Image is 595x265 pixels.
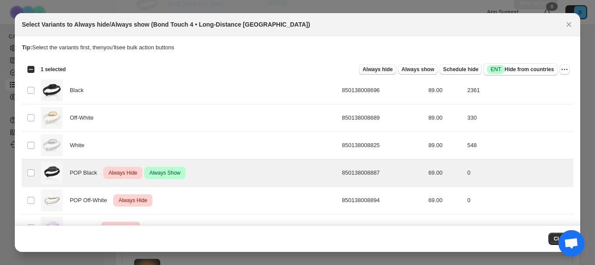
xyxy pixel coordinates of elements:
[426,132,464,159] td: 89.00
[465,187,573,214] td: 0
[339,132,426,159] td: 850138008825
[362,66,392,73] span: Always hide
[41,134,63,156] img: 13.png
[490,66,501,73] span: ENT
[339,187,426,214] td: 850138008894
[559,64,570,75] button: More actions
[548,233,573,245] button: Close
[443,66,478,73] span: Schedule hide
[426,77,464,104] td: 89.00
[107,168,139,178] span: Always Hide
[426,214,464,242] td: 69.00
[563,18,575,31] button: Close
[22,20,310,29] h2: Select Variants to Always hide/Always show (Bond Touch 4 • Long-Distance [GEOGRAPHIC_DATA])
[339,159,426,187] td: 850138008887
[22,43,573,52] p: Select the variants first, then you'll see bulk action buttons
[339,104,426,132] td: 850138008689
[483,63,557,76] button: SuccessENTHide from countries
[41,79,63,101] img: 21.png
[70,196,112,205] span: POP Off-White
[558,230,585,256] div: Open chat
[70,86,88,95] span: Black
[41,107,63,129] img: 7.png
[105,223,137,233] span: Always Hide
[359,64,396,75] button: Always hide
[339,214,426,242] td: 850138008917
[70,114,98,122] span: Off-White
[439,64,482,75] button: Schedule hide
[465,132,573,159] td: 548
[41,66,66,73] span: 1 selected
[465,77,573,104] td: 2361
[465,214,573,242] td: 0
[426,187,464,214] td: 69.00
[426,104,464,132] td: 89.00
[41,217,63,239] img: image_7.png
[41,189,63,211] img: image_8.png
[398,64,438,75] button: Always show
[465,159,573,187] td: 0
[117,195,149,206] span: Always Hide
[41,162,63,184] img: image_5_1.png
[426,159,464,187] td: 69.00
[465,104,573,132] td: 330
[339,77,426,104] td: 850138008696
[70,141,89,150] span: White
[70,169,101,177] span: POP Black
[148,168,182,178] span: Always Show
[487,65,554,74] span: Hide from countries
[402,66,434,73] span: Always show
[22,44,32,51] strong: Tip:
[70,224,99,232] span: POP Lilac
[554,235,568,242] span: Close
